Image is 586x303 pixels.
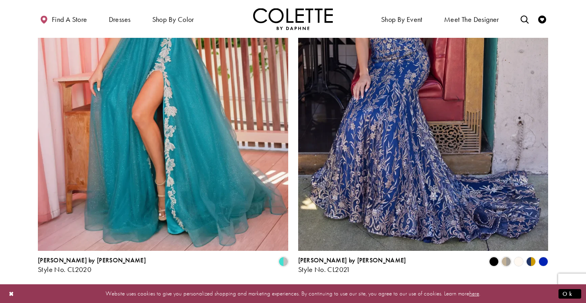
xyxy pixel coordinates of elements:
[536,8,548,30] a: Check Wishlist
[444,16,499,23] span: Meet the designer
[38,256,146,264] span: [PERSON_NAME] by [PERSON_NAME]
[514,257,523,266] i: Diamond White
[519,8,531,30] a: Toggle search
[150,8,196,30] span: Shop by color
[298,265,350,274] span: Style No. CL2021
[109,16,131,23] span: Dresses
[253,8,333,30] a: Visit Home Page
[501,257,511,266] i: Gold/Pewter
[442,8,501,30] a: Meet the designer
[38,265,91,274] span: Style No. CL2020
[526,257,536,266] i: Navy/Gold
[52,16,87,23] span: Find a store
[152,16,194,23] span: Shop by color
[107,8,133,30] span: Dresses
[379,8,425,30] span: Shop By Event
[558,289,581,299] button: Submit Dialog
[38,8,89,30] a: Find a store
[381,16,423,23] span: Shop By Event
[469,289,479,297] a: here
[5,287,18,301] button: Close Dialog
[298,256,406,264] span: [PERSON_NAME] by [PERSON_NAME]
[489,257,499,266] i: Black
[38,257,146,274] div: Colette by Daphne Style No. CL2020
[279,257,288,266] i: Turquoise/Silver
[253,8,333,30] img: Colette by Daphne
[539,257,548,266] i: Royal Blue
[298,257,406,274] div: Colette by Daphne Style No. CL2021
[57,288,529,299] p: Website uses cookies to give you personalized shopping and marketing experiences. By continuing t...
